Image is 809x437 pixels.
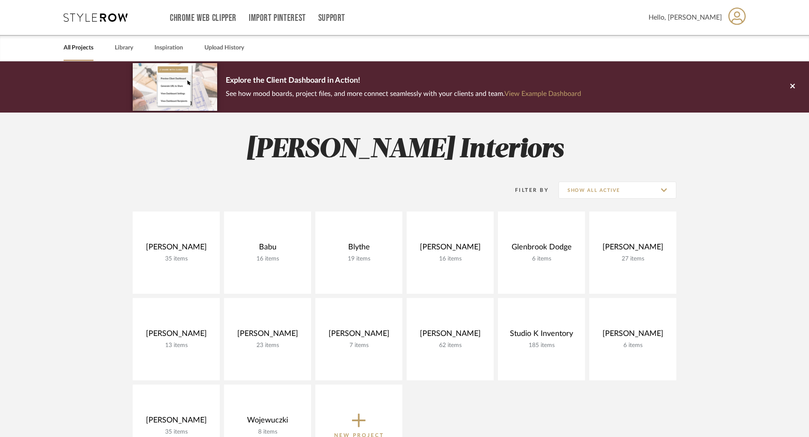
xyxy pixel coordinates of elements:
div: [PERSON_NAME] [140,329,213,342]
div: Wojewuczki [231,416,304,428]
div: 16 items [413,255,487,263]
div: Glenbrook Dodge [505,243,578,255]
a: Chrome Web Clipper [170,14,236,22]
div: 27 items [596,255,669,263]
div: Filter By [504,186,549,194]
p: Explore the Client Dashboard in Action! [226,74,581,88]
div: Babu [231,243,304,255]
p: See how mood boards, project files, and more connect seamlessly with your clients and team. [226,88,581,100]
div: Studio K Inventory [505,329,578,342]
div: 8 items [231,428,304,436]
div: 185 items [505,342,578,349]
div: 7 items [322,342,396,349]
a: Import Pinterest [249,14,306,22]
div: 6 items [596,342,669,349]
a: Upload History [204,42,244,54]
a: Library [115,42,133,54]
div: Blythe [322,243,396,255]
div: [PERSON_NAME] [322,329,396,342]
div: 13 items [140,342,213,349]
div: 23 items [231,342,304,349]
div: 62 items [413,342,487,349]
h2: [PERSON_NAME] Interiors [97,134,712,166]
img: d5d033c5-7b12-40c2-a960-1ecee1989c38.png [133,63,217,110]
div: [PERSON_NAME] [596,243,669,255]
div: [PERSON_NAME] [413,329,487,342]
div: [PERSON_NAME] [140,243,213,255]
div: 35 items [140,428,213,436]
div: [PERSON_NAME] [413,243,487,255]
div: 6 items [505,255,578,263]
div: [PERSON_NAME] [140,416,213,428]
a: All Projects [64,42,93,54]
a: Inspiration [154,42,183,54]
a: View Example Dashboard [504,90,581,97]
a: Support [318,14,345,22]
div: 16 items [231,255,304,263]
span: Hello, [PERSON_NAME] [649,12,722,23]
div: [PERSON_NAME] [596,329,669,342]
div: 35 items [140,255,213,263]
div: [PERSON_NAME] [231,329,304,342]
div: 19 items [322,255,396,263]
